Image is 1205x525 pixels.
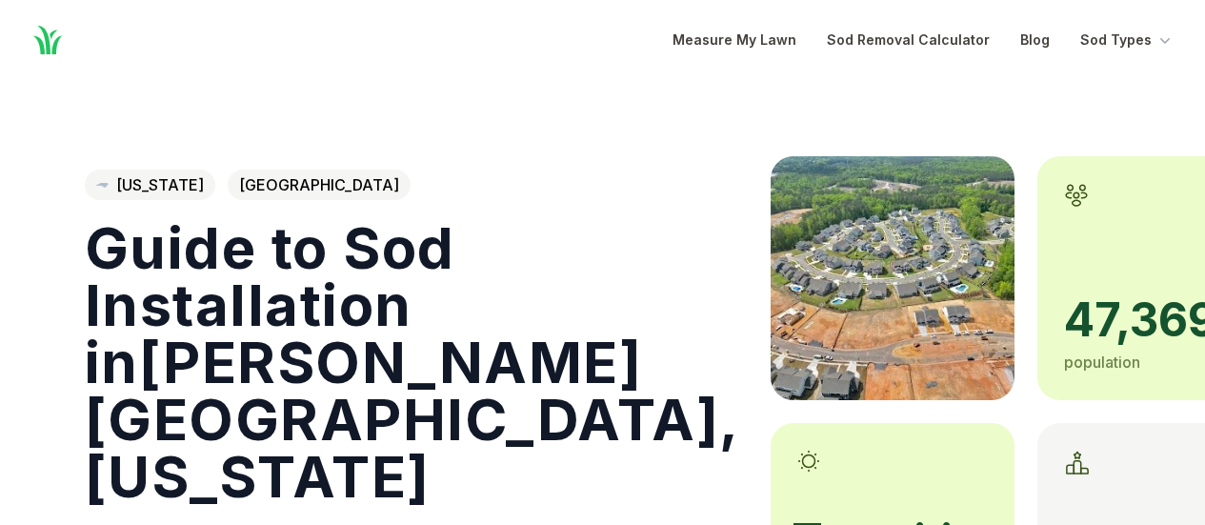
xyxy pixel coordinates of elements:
[228,170,411,200] span: [GEOGRAPHIC_DATA]
[1064,353,1140,372] span: population
[1080,29,1175,51] button: Sod Types
[85,219,740,505] h1: Guide to Sod Installation in [PERSON_NAME][GEOGRAPHIC_DATA] , [US_STATE]
[673,29,796,51] a: Measure My Lawn
[771,156,1014,400] img: A picture of Holly Springs
[85,170,215,200] a: [US_STATE]
[827,29,990,51] a: Sod Removal Calculator
[1020,29,1050,51] a: Blog
[96,183,109,188] img: North Carolina state outline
